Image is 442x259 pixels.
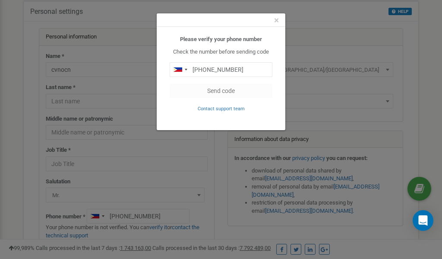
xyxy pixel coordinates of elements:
[274,15,279,26] span: ×
[170,83,272,98] button: Send code
[180,36,262,42] b: Please verify your phone number
[170,63,190,77] div: Telephone country code
[413,210,433,231] div: Open Intercom Messenger
[170,48,272,56] p: Check the number before sending code
[274,16,279,25] button: Close
[198,105,245,112] a: Contact support team
[170,62,272,77] input: 0905 123 4567
[198,106,245,112] small: Contact support team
